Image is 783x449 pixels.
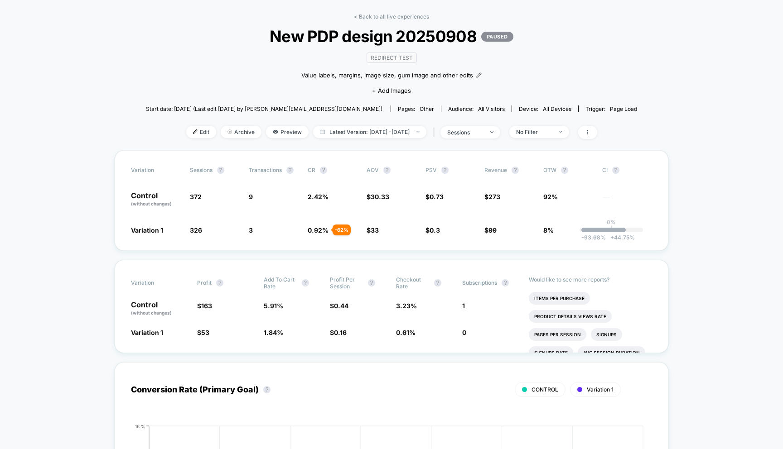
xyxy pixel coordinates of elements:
p: | [610,225,612,232]
span: 326 [190,226,202,234]
span: Start date: [DATE] (Last edit [DATE] by [PERSON_NAME][EMAIL_ADDRESS][DOMAIN_NAME]) [146,105,382,112]
span: $ [425,193,444,201]
span: $ [425,226,440,234]
li: Signups Rate [529,346,573,359]
span: 0.44 [334,302,348,310]
div: - 62 % [333,224,351,235]
span: CI [602,167,652,174]
tspan: 16 % [135,423,145,429]
span: Sessions [190,167,213,173]
span: Checkout Rate [396,276,430,290]
button: ? [502,279,509,287]
span: Variation 1 [587,386,614,393]
p: Control [131,192,181,207]
span: $ [484,193,500,201]
button: ? [441,167,449,174]
span: 9 [249,193,253,201]
li: Signups [591,328,622,341]
img: end [227,129,232,134]
span: Archive [221,126,261,138]
span: (without changes) [131,201,172,206]
span: 44.75 % [606,234,635,241]
button: ? [383,167,391,174]
span: $ [367,226,379,234]
span: Latest Version: [DATE] - [DATE] [313,126,426,138]
span: --- [602,194,652,207]
span: 99 [488,226,497,234]
div: No Filter [516,129,552,135]
span: 8% [543,226,554,234]
div: Trigger: [585,105,637,112]
span: 53 [201,329,209,336]
span: (without changes) [131,310,172,315]
p: 0% [607,219,616,225]
span: New PDP design 20250908 [170,27,612,46]
span: $ [330,302,348,310]
span: $ [197,302,212,310]
span: all devices [543,105,571,112]
span: OTW [543,167,593,174]
button: ? [263,386,271,393]
li: Product Details Views Rate [529,310,612,323]
button: ? [368,279,375,287]
span: + [610,234,614,241]
span: PSV [425,167,437,173]
span: Redirect Test [367,53,417,63]
div: Pages: [398,105,434,112]
span: 0.61 % [396,329,416,336]
span: 92% [543,193,558,201]
p: Control [131,301,188,316]
div: Audience: [448,105,505,112]
span: 273 [488,193,500,201]
span: Subscriptions [462,279,497,286]
span: 3.23 % [396,302,417,310]
span: other [420,105,434,112]
span: $ [484,226,497,234]
span: 0.92 % [308,226,329,234]
span: All Visitors [478,105,505,112]
p: PAUSED [481,32,513,42]
span: CONTROL [532,386,558,393]
button: ? [512,167,519,174]
img: edit [193,129,198,134]
span: | [431,126,440,139]
span: 372 [190,193,202,201]
span: $ [330,329,347,336]
span: Profit Per Session [330,276,363,290]
span: 2.42 % [308,193,329,201]
img: end [559,131,562,133]
span: 3 [249,226,253,234]
p: Would like to see more reports? [529,276,652,283]
li: Items Per Purchase [529,292,590,305]
span: 0.16 [334,329,347,336]
li: Pages Per Session [529,328,586,341]
span: 163 [201,302,212,310]
span: Variation 1 [131,226,163,234]
div: sessions [447,129,483,136]
button: ? [612,167,619,174]
span: Variation [131,276,181,290]
img: end [416,131,420,133]
span: Profit [197,279,212,286]
span: Preview [266,126,309,138]
span: 0.73 [430,193,444,201]
span: 1.84 % [264,329,283,336]
button: ? [216,279,223,287]
span: -93.68 % [581,234,606,241]
button: ? [286,167,294,174]
img: end [490,131,493,133]
span: Device: [512,105,578,112]
span: Transactions [249,167,282,173]
span: 0 [462,329,466,336]
span: 33 [371,226,379,234]
span: + Add Images [372,87,411,94]
span: $ [197,329,209,336]
span: Value labels, margins, image size, gum image and other edits [301,71,473,80]
span: Page Load [610,105,637,112]
span: Revenue [484,167,507,173]
span: 0.3 [430,226,440,234]
span: 5.91 % [264,302,283,310]
button: ? [302,279,309,287]
img: calendar [320,129,325,134]
button: ? [320,167,327,174]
